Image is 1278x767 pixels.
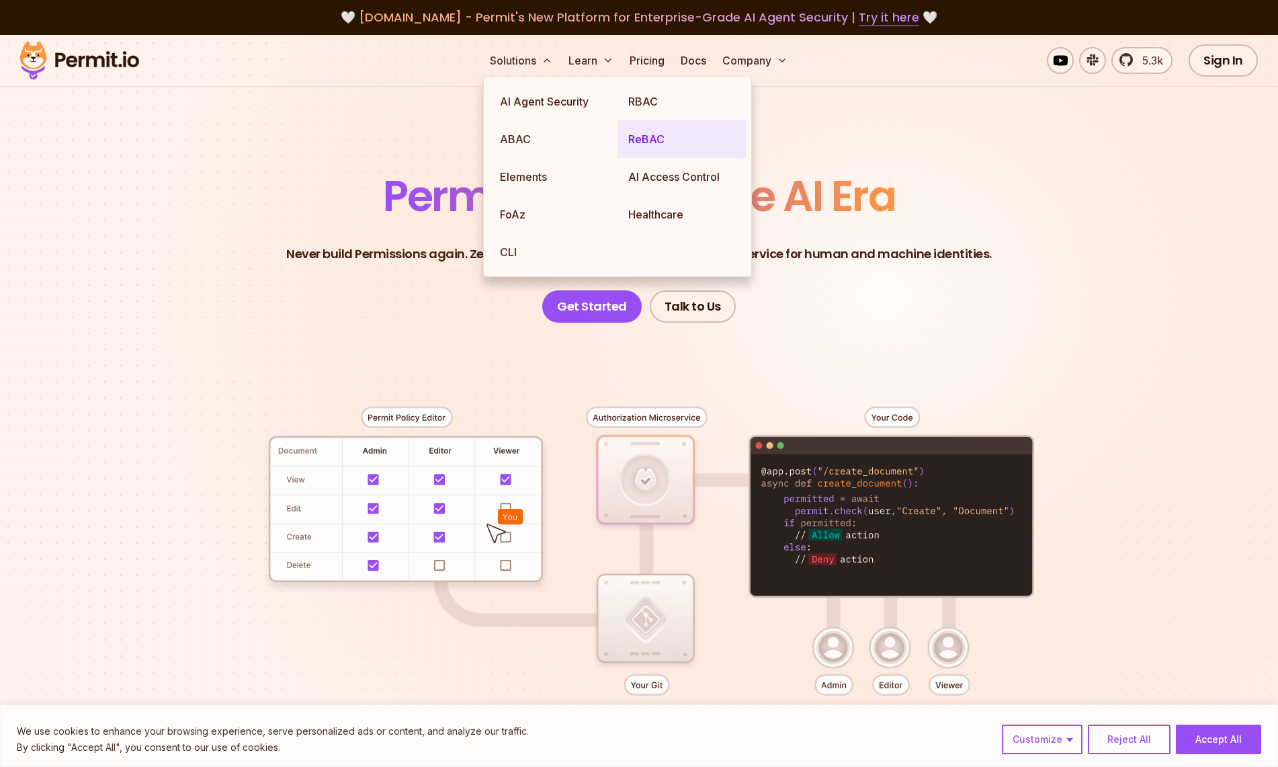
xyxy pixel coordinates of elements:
a: Talk to Us [650,290,736,323]
img: Permit logo [13,38,145,83]
button: Reject All [1088,725,1170,754]
span: Permissions for The AI Era [383,166,895,226]
p: Never build Permissions again. Zero-latency fine-grained authorization as a service for human and... [286,245,992,264]
a: Sign In [1189,44,1258,77]
a: ABAC [489,120,617,158]
a: 5.3k [1111,47,1173,74]
a: RBAC [617,83,746,120]
a: Docs [675,47,712,74]
a: Healthcare [617,196,746,233]
a: AI Agent Security [489,83,617,120]
p: We use cookies to enhance your browsing experience, serve personalized ads or content, and analyz... [17,723,529,739]
a: Pricing [624,47,670,74]
p: By clicking "Accept All", you consent to our use of cookies. [17,739,529,756]
span: [DOMAIN_NAME] - Permit's New Platform for Enterprise-Grade AI Agent Security | [359,9,919,26]
a: Try it here [859,9,919,26]
a: ReBAC [617,120,746,158]
button: Solutions [484,47,558,74]
button: Accept All [1176,725,1261,754]
button: Learn [563,47,619,74]
a: Elements [489,158,617,196]
a: Get Started [542,290,642,323]
button: Company [717,47,793,74]
a: AI Access Control [617,158,746,196]
button: Customize [1002,725,1082,754]
span: 5.3k [1134,52,1163,69]
a: FoAz [489,196,617,233]
div: 🤍 🤍 [32,8,1246,27]
a: CLI [489,233,617,271]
